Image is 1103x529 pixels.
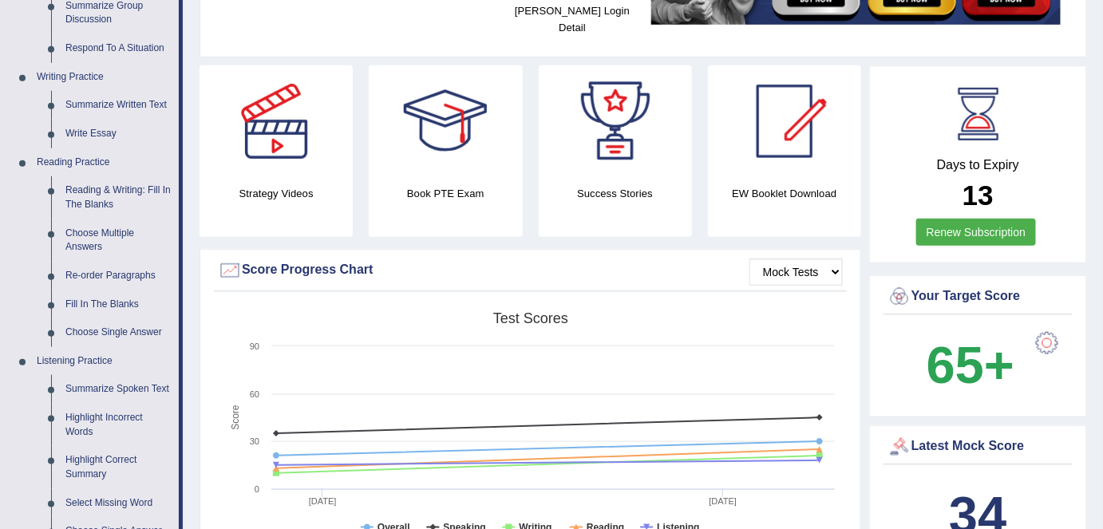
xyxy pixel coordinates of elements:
[369,185,522,202] h4: Book PTE Exam
[493,310,568,326] tspan: Test scores
[888,435,1069,459] div: Latest Mock Score
[963,180,994,211] b: 13
[888,158,1069,172] h4: Days to Expiry
[708,185,861,202] h4: EW Booklet Download
[230,405,241,431] tspan: Score
[250,389,259,399] text: 60
[250,341,259,351] text: 90
[58,262,179,290] a: Re-order Paragraphs
[58,489,179,518] a: Select Missing Word
[539,185,692,202] h4: Success Stories
[710,496,737,506] tspan: [DATE]
[916,219,1037,246] a: Renew Subscription
[250,436,259,446] text: 30
[200,185,353,202] h4: Strategy Videos
[58,120,179,148] a: Write Essay
[58,34,179,63] a: Respond To A Situation
[30,63,179,92] a: Writing Practice
[58,446,179,488] a: Highlight Correct Summary
[58,176,179,219] a: Reading & Writing: Fill In The Blanks
[58,219,179,262] a: Choose Multiple Answers
[255,484,259,494] text: 0
[218,259,843,282] div: Score Progress Chart
[888,285,1069,309] div: Your Target Score
[58,404,179,446] a: Highlight Incorrect Words
[58,318,179,347] a: Choose Single Answer
[30,347,179,376] a: Listening Practice
[58,375,179,404] a: Summarize Spoken Text
[309,496,337,506] tspan: [DATE]
[58,91,179,120] a: Summarize Written Text
[30,148,179,177] a: Reading Practice
[58,290,179,319] a: Fill In The Blanks
[927,336,1014,394] b: 65+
